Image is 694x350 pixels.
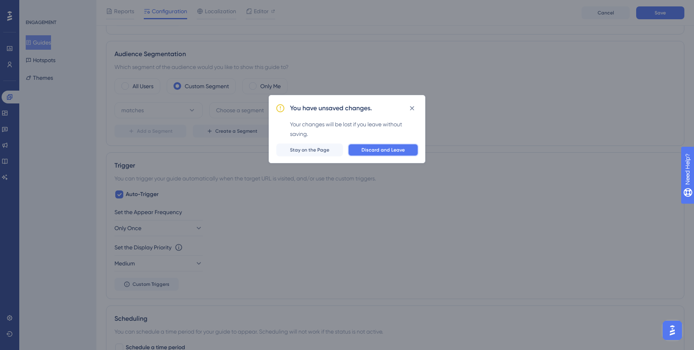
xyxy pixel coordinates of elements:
iframe: UserGuiding AI Assistant Launcher [660,318,684,342]
h2: You have unsaved changes. [290,103,372,113]
span: Need Help? [19,2,50,12]
span: Discard and Leave [361,147,405,153]
div: Your changes will be lost if you leave without saving. [290,119,418,139]
span: Stay on the Page [290,147,329,153]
